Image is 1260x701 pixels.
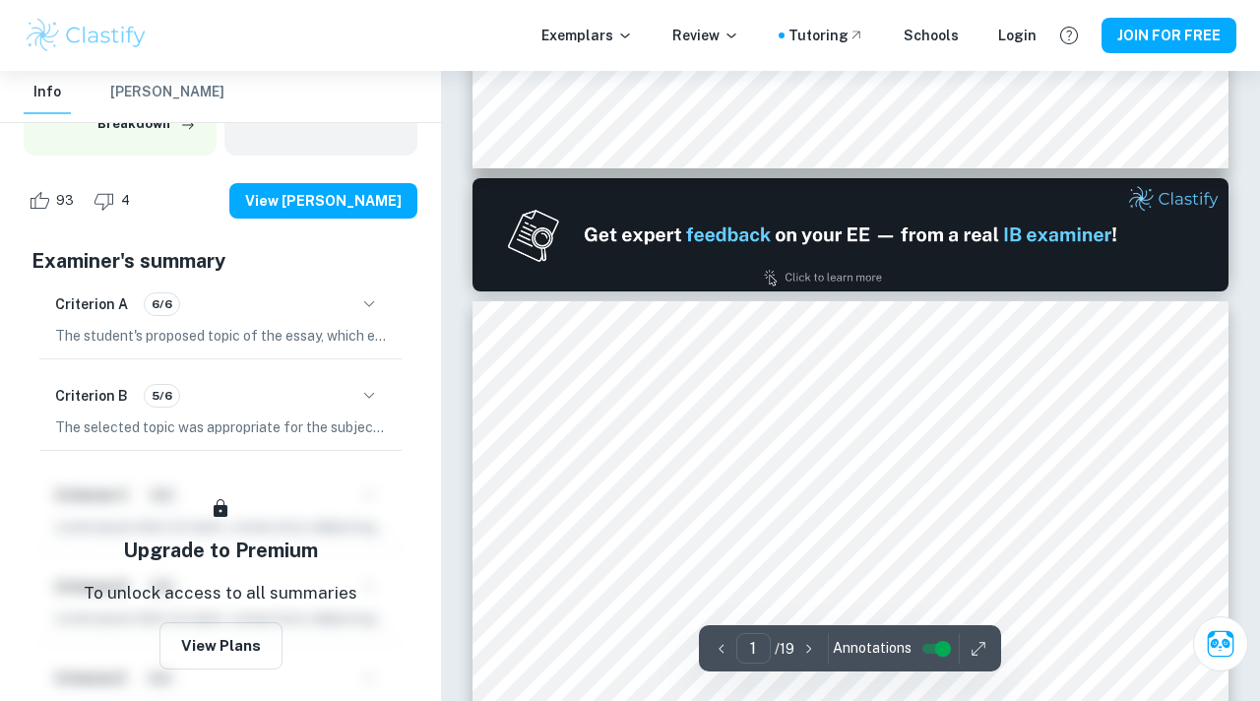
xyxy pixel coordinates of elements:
p: To unlock access to all summaries [84,581,357,606]
button: View Plans [159,622,283,669]
button: Ask Clai [1193,616,1248,671]
h5: Upgrade to Premium [123,536,318,565]
button: Info [24,71,71,114]
a: Tutoring [788,25,864,46]
button: [PERSON_NAME] [110,71,224,114]
span: Annotations [833,638,912,659]
button: Breakdown [93,109,201,139]
p: / 19 [775,638,794,660]
button: Help and Feedback [1052,19,1086,52]
button: JOIN FOR FREE [1102,18,1236,53]
h6: Criterion A [55,293,128,315]
div: Like [24,185,85,217]
h5: Examiner's summary [31,246,409,276]
p: Exemplars [541,25,633,46]
button: View [PERSON_NAME] [229,183,417,219]
p: The student's proposed topic of the essay, which examines the portrayal of witchcraft in [PERSON_... [55,325,386,347]
div: Dislike [89,185,141,217]
p: The selected topic was appropriate for the subject. The incorporation of relevant and appropriate... [55,416,386,438]
span: 4 [110,191,141,211]
p: Review [672,25,739,46]
h6: Criterion B [55,385,128,407]
span: 5/6 [145,387,179,405]
img: Clastify logo [24,16,149,55]
a: Login [998,25,1037,46]
span: 6/6 [145,295,179,313]
a: Schools [904,25,959,46]
img: Ad [472,178,1228,291]
span: 93 [45,191,85,211]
